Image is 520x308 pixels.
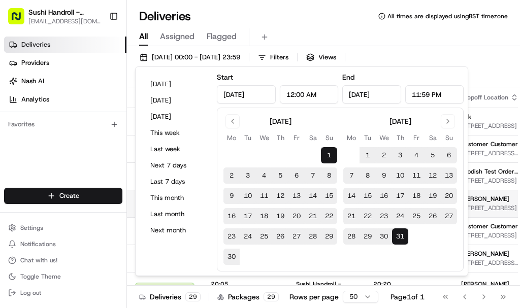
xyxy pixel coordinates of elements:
button: 25 [256,228,272,245]
button: 13 [441,167,457,184]
button: 18 [408,188,425,204]
div: Packages [217,292,279,302]
th: Friday [288,132,305,143]
button: This week [146,126,207,140]
button: 7 [305,167,321,184]
span: Customer Customer [461,222,518,230]
button: Views [302,50,341,64]
button: 14 [343,188,360,204]
th: Tuesday [240,132,256,143]
button: 20 [441,188,457,204]
span: All times are displayed using BST timezone [387,12,508,20]
button: 11 [256,188,272,204]
button: 13 [288,188,305,204]
th: Monday [223,132,240,143]
button: 29 [360,228,376,245]
button: Create [4,188,122,204]
span: [STREET_ADDRESS] [461,204,518,212]
label: Start [217,73,233,82]
div: 💻 [86,200,94,209]
span: Chat with us! [20,256,57,264]
img: Nash [10,10,30,30]
button: 6 [288,167,305,184]
button: 22 [360,208,376,224]
button: 12 [272,188,288,204]
span: Assigned [160,30,194,43]
button: Go to next month [441,114,455,128]
button: 1 [321,147,337,163]
span: [STREET_ADDRESS] [461,122,518,130]
span: Filters [270,53,288,62]
button: 9 [376,167,392,184]
button: 23 [223,228,240,245]
span: [STREET_ADDRESS][PERSON_NAME] [461,149,518,157]
span: Flagged [207,30,237,43]
a: Nash AI [4,73,126,89]
th: Thursday [392,132,408,143]
a: Analytics [4,91,126,108]
input: Date [342,85,401,104]
span: Dropoff Location [461,93,508,101]
img: 1736555255976-a54dd68f-1ca7-489b-9aae-adbdc363a1c4 [20,158,28,166]
button: 23 [376,208,392,224]
button: 16 [376,188,392,204]
button: 30 [223,249,240,265]
span: API Documentation [96,199,163,210]
span: Create [59,191,79,200]
button: 19 [425,188,441,204]
button: Filters [253,50,293,64]
button: 26 [425,208,441,224]
button: 7 [343,167,360,184]
a: Powered byPylon [72,224,123,232]
button: Next month [146,223,207,237]
span: Wisdom [PERSON_NAME] [31,157,108,165]
span: Deliveries [21,40,50,49]
span: Views [318,53,336,62]
th: Thursday [272,132,288,143]
input: Date [217,85,276,104]
p: Welcome 👋 [10,41,185,57]
span: Providers [21,58,49,67]
a: Providers [4,55,126,71]
button: 27 [288,228,305,245]
button: 24 [240,228,256,245]
button: Log out [4,286,122,300]
span: Sushi Handroll - [GEOGRAPHIC_DATA][PERSON_NAME] [296,280,357,288]
span: 20:05 [211,280,280,288]
button: 21 [343,208,360,224]
th: Wednesday [256,132,272,143]
button: 28 [305,228,321,245]
span: Log out [20,289,41,297]
div: Start new chat [46,97,167,107]
button: 1 [360,147,376,163]
button: 18 [256,208,272,224]
button: Toggle Theme [4,269,122,284]
button: [EMAIL_ADDRESS][DOMAIN_NAME] [28,17,101,25]
th: Saturday [425,132,441,143]
th: Wednesday [376,132,392,143]
button: 21 [305,208,321,224]
button: 12 [425,167,441,184]
div: 29 [264,292,279,301]
button: 10 [240,188,256,204]
button: [DATE] 00:00 - [DATE] 23:59 [135,50,245,64]
button: 2 [376,147,392,163]
span: [PERSON_NAME] [461,195,509,203]
button: 26 [272,228,288,245]
th: Friday [408,132,425,143]
input: Time [405,85,464,104]
th: Sunday [321,132,337,143]
button: 14 [305,188,321,204]
button: Go to previous month [225,114,240,128]
button: 17 [392,188,408,204]
span: Nash AI [21,77,44,86]
span: [DATE] [116,157,137,165]
button: [DATE] [146,77,207,91]
button: Notifications [4,237,122,251]
button: 15 [321,188,337,204]
span: [STREET_ADDRESS] [461,231,518,239]
button: Sushi Handroll - [GEOGRAPHIC_DATA][PERSON_NAME][EMAIL_ADDRESS][DOMAIN_NAME] [4,4,105,28]
span: [STREET_ADDRESS] [461,177,518,185]
button: Last 7 days [146,175,207,189]
img: 8571987876998_91fb9ceb93ad5c398215_72.jpg [21,97,40,115]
